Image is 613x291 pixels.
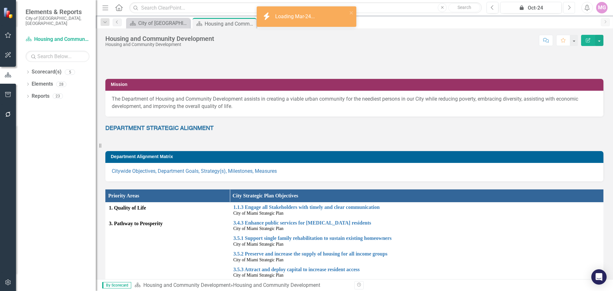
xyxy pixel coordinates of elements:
div: Housing and Community Development [205,20,255,28]
input: Search ClearPoint... [129,2,482,13]
a: Housing and Community Development [26,36,89,43]
span: DEPARTMENT STRATEGIC ALIGNMENT [105,126,214,131]
div: Open Intercom Messenger [591,269,607,285]
div: Oct-24 [503,4,559,12]
a: Housing and Community Development [143,282,231,288]
button: MG [596,2,608,13]
div: » [134,282,350,289]
a: 3.5.1 Support single family rehabilitation to sustain existing homeowners [233,235,600,241]
td: Double-Click to Edit [106,218,230,280]
span: City of Miami Strategic Plan [233,226,284,231]
span: By Scorecard [102,282,131,288]
span: City of Miami Strategic Plan [233,273,284,278]
span: City of Miami Strategic Plan [233,242,284,247]
h3: Mission [111,82,600,87]
a: City of [GEOGRAPHIC_DATA] [128,19,188,27]
a: 3.4.3 Enhance public services for [MEDICAL_DATA] residents [233,220,600,226]
a: Scorecard(s) [32,68,62,76]
div: Housing and Community Development [105,42,214,47]
div: Housing and Community Development [105,35,214,42]
div: 5 [65,69,75,75]
span: City of Miami Strategic Plan [233,257,284,262]
a: Citywide Objectives, Department Goals, Strategy(s), Milestones, Measures [112,168,277,174]
small: City of [GEOGRAPHIC_DATA], [GEOGRAPHIC_DATA] [26,16,89,26]
h3: Department Alignment Matrix [111,154,600,159]
div: City of [GEOGRAPHIC_DATA] [138,19,188,27]
img: ClearPoint Strategy [3,7,15,19]
a: 1.1.3 Engage all Stakeholders with timely and clear communication [233,204,600,210]
span: Search [458,5,471,10]
a: 3.5.3 Attract and deploy capital to increase resident access [233,267,600,272]
button: Oct-24 [500,2,562,13]
p: The Department of Housing and Community Development assists in creating a viable urban community ... [112,96,597,110]
td: Double-Click to Edit [106,203,230,218]
input: Search Below... [26,51,89,62]
div: Housing and Community Development [233,282,320,288]
span: 1. Quality of Life [109,204,227,212]
div: 28 [56,81,66,87]
span: City of Miami Strategic Plan [233,211,284,216]
a: Reports [32,93,49,100]
span: 3. Pathway to Prosperity [109,220,227,227]
div: Loading Mar-24... [275,13,316,20]
button: Search [448,3,480,12]
button: close [349,9,354,16]
div: 23 [53,94,63,99]
span: Elements & Reports [26,8,89,16]
a: Elements [32,80,53,88]
a: 3.5.2 Preserve and increase the supply of housing for all income groups [233,251,600,257]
